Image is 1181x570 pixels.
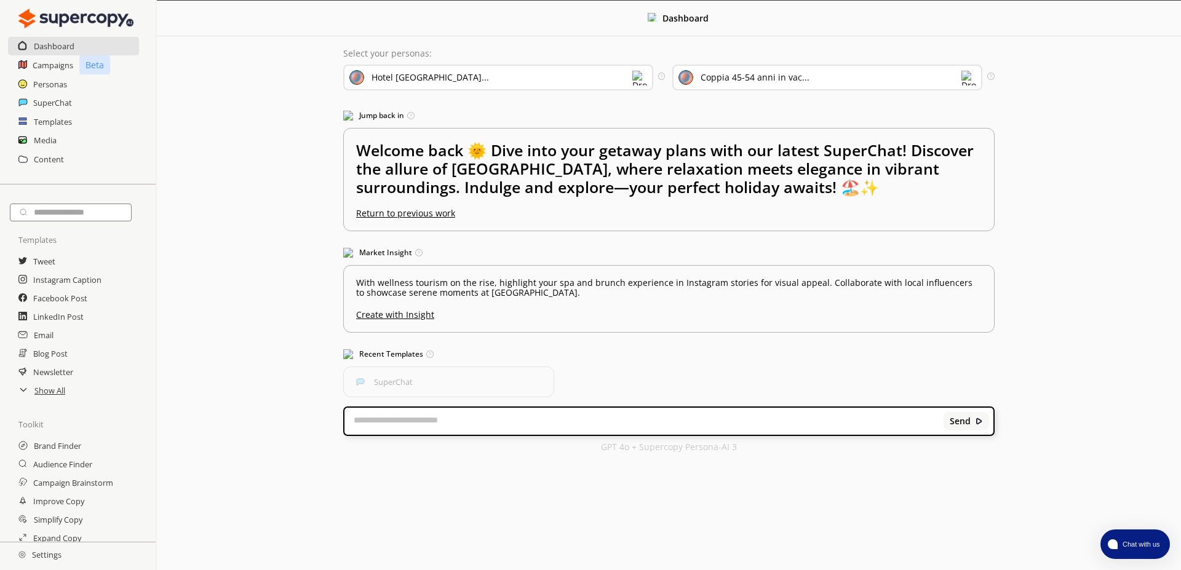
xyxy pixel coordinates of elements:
[678,70,693,85] img: Audience Icon
[426,350,434,358] img: Tooltip Icon
[349,70,364,85] img: Brand Icon
[950,416,971,426] b: Send
[343,106,995,125] h3: Jump back in
[343,345,995,363] h3: Recent Templates
[632,71,647,85] img: Dropdown Icon
[34,437,81,455] a: Brand Finder
[34,37,74,55] a: Dashboard
[34,113,72,131] a: Templates
[1118,539,1163,549] span: Chat with us
[34,381,65,400] a: Show All
[343,49,995,58] p: Select your personas:
[33,307,84,326] a: LinkedIn Post
[343,111,353,121] img: Jump Back In
[33,363,73,381] a: Newsletter
[415,249,423,256] img: Tooltip Icon
[79,55,110,74] p: Beta
[356,378,365,386] img: SuperChat
[33,492,84,510] a: Improve Copy
[34,150,64,168] a: Content
[961,71,976,85] img: Dropdown Icon
[658,73,666,80] img: Tooltip Icon
[648,13,656,22] img: Close
[356,278,982,298] p: With wellness tourism on the rise, highlight your spa and brunch experience in Instagram stories ...
[33,344,68,363] a: Blog Post
[33,271,101,289] a: Instagram Caption
[18,551,26,558] img: Close
[33,93,72,112] a: SuperChat
[33,252,55,271] a: Tweet
[1100,529,1170,559] button: atlas-launcher
[343,248,353,258] img: Market Insight
[343,366,554,397] button: SuperChatSuperChat
[975,417,984,426] img: Close
[987,73,995,80] img: Tooltip Icon
[33,289,87,307] a: Facebook Post
[343,243,995,262] h3: Market Insight
[662,12,709,24] b: Dashboard
[34,131,57,149] a: Media
[33,75,67,93] a: Personas
[33,56,73,74] a: Campaigns
[372,73,489,82] div: Hotel [GEOGRAPHIC_DATA]...
[701,73,809,82] div: Coppia 45-54 anni in vac...
[356,141,982,208] h2: Welcome back 🌞 Dive into your getaway plans with our latest SuperChat! Discover the allure of [GE...
[356,207,455,219] u: Return to previous work
[33,473,113,492] a: Campaign Brainstorm
[18,6,133,31] img: Close
[407,112,415,119] img: Tooltip Icon
[33,455,92,473] a: Audience Finder
[601,442,737,452] p: GPT 4o + Supercopy Persona-AI 3
[33,529,81,547] a: Expand Copy
[34,510,82,529] a: Simplify Copy
[34,326,54,344] a: Email
[356,304,982,320] u: Create with Insight
[343,349,353,359] img: Popular Templates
